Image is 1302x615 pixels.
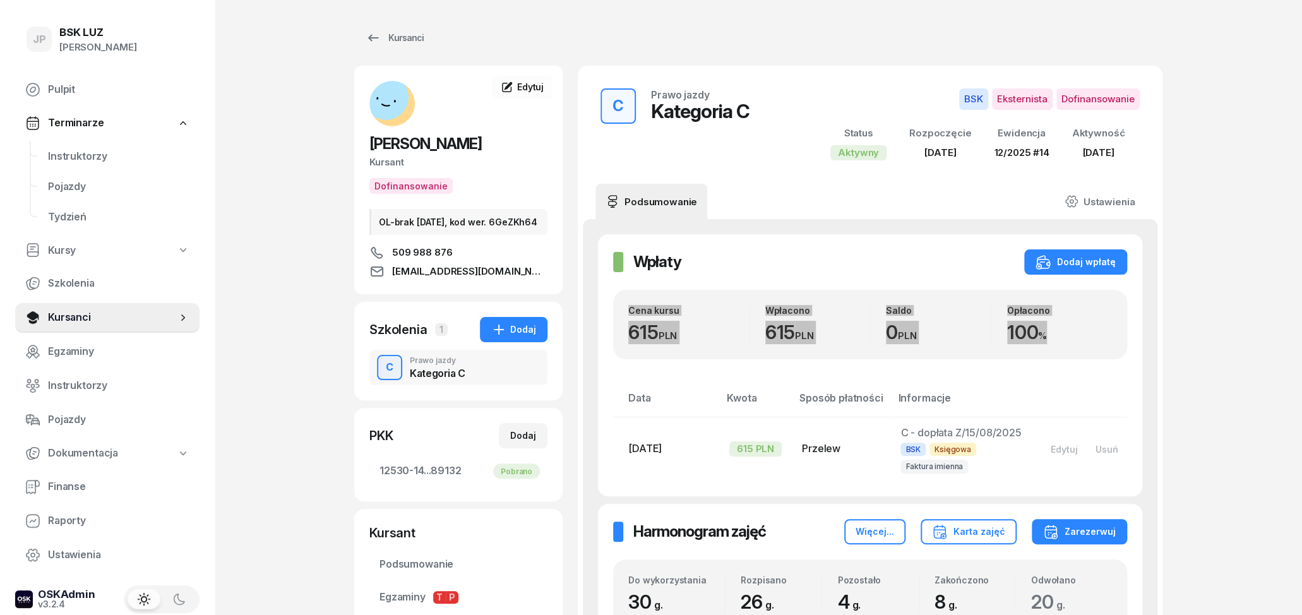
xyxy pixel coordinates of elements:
div: Dodaj [491,322,536,337]
button: Więcej... [844,519,905,544]
div: Kategoria C [410,368,465,378]
span: 20 [1031,590,1071,613]
span: 12530-14...89132 [379,463,537,479]
div: Karta zajęć [932,524,1005,539]
span: [PERSON_NAME] [369,134,482,153]
div: Aktywność [1072,125,1125,141]
span: Egzaminy [379,589,537,606]
span: C - dopłata Z/15/08/2025 [900,426,1021,439]
a: Dokumentacja [15,439,200,468]
span: Podsumowanie [379,556,537,573]
div: 615 PLN [729,441,782,457]
a: Raporty [15,506,200,536]
button: C [600,88,636,124]
small: g. [948,599,957,611]
div: Aktywny [830,145,887,160]
div: Pobrano [493,463,540,479]
h2: Harmonogram zajęć [633,522,766,542]
span: Eksternista [992,88,1053,110]
small: g. [765,599,774,611]
div: OSKAdmin [38,589,95,600]
div: Rozpisano [741,575,821,585]
span: Ustawienia [48,547,189,563]
div: 100 [1007,321,1113,344]
div: v3.2.4 [38,600,95,609]
div: Cena kursu [628,305,750,316]
span: Szkolenia [48,275,189,292]
a: Kursy [15,236,200,265]
span: Kursanci [48,309,177,326]
span: [EMAIL_ADDRESS][DOMAIN_NAME] [392,264,547,279]
button: Dodaj wpłatę [1024,249,1127,275]
th: Sposób płatności [792,390,890,417]
th: Informacje [890,390,1032,417]
span: Edytuj [517,81,544,92]
th: Data [613,390,719,417]
span: 509 988 876 [392,245,452,260]
div: [PERSON_NAME] [59,39,137,56]
div: Prawo jazdy [651,90,709,100]
a: 12530-14...89132Pobrano [369,456,547,486]
div: Edytuj [1051,444,1078,455]
a: 509 988 876 [369,245,547,260]
button: CPrawo jazdyKategoria C [369,350,547,385]
span: Pojazdy [48,179,189,195]
span: Pulpit [48,81,189,98]
a: Ustawienia [1054,184,1145,219]
a: Podsumowanie [595,184,707,219]
span: Instruktorzy [48,378,189,394]
div: Odwołano [1031,575,1112,585]
div: Zakończono [935,575,1015,585]
small: PLN [898,330,917,342]
span: Terminarze [48,115,104,131]
button: Dodaj [480,317,547,342]
small: g. [852,599,861,611]
div: Kursant [369,524,547,542]
span: Tydzień [48,209,189,225]
a: Kursanci [354,25,435,51]
span: Egzaminy [48,343,189,360]
span: 26 [741,590,780,613]
button: Zarezerwuj [1032,519,1127,544]
span: Dofinansowanie [1056,88,1140,110]
a: Pulpit [15,75,200,105]
div: Szkolenia [369,321,427,338]
a: Podsumowanie [369,549,547,580]
span: Księgowa [929,443,976,456]
span: Raporty [48,513,189,529]
a: Finanse [15,472,200,502]
div: Saldo [886,305,991,316]
th: Kwota [719,390,792,417]
div: Więcej... [856,524,894,539]
span: T [433,591,446,604]
a: Ustawienia [15,540,200,570]
button: Usuń [1087,439,1127,460]
div: Pozostało [837,575,918,585]
span: Dofinansowanie [369,178,453,194]
div: Usuń [1096,444,1118,455]
div: Prawo jazdy [410,357,465,364]
span: 1 [435,323,448,336]
div: Przelew [802,441,880,457]
div: Dodaj [510,428,536,443]
small: % [1038,330,1047,342]
a: Pojazdy [15,405,200,435]
button: Dodaj [499,423,547,448]
span: 30 [628,590,669,613]
div: Kursant [369,154,547,170]
span: [DATE] [924,146,956,158]
div: [DATE] [1072,145,1125,161]
h2: Wpłaty [633,252,681,272]
span: Pojazdy [48,412,189,428]
div: C [381,357,398,378]
div: BSK LUZ [59,27,137,38]
div: Zarezerwuj [1043,524,1116,539]
a: Terminarze [15,109,200,138]
div: Opłacono [1007,305,1113,316]
span: Finanse [48,479,189,495]
a: Tydzień [38,202,200,232]
small: PLN [795,330,814,342]
span: 8 [935,590,964,613]
span: Faktura imienna [900,460,968,473]
a: Egzaminy [15,337,200,367]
